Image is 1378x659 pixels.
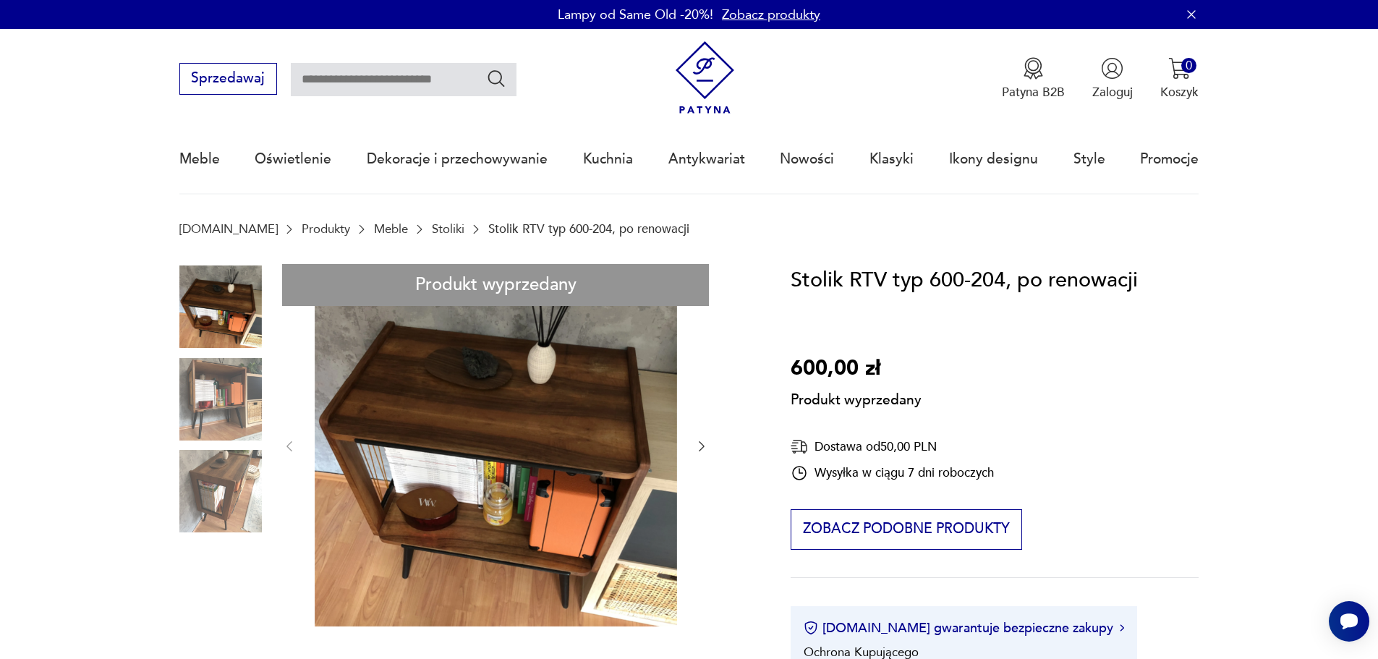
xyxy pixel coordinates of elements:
[1002,57,1065,101] button: Patyna B2B
[1022,57,1045,80] img: Ikona medalu
[179,222,278,236] a: [DOMAIN_NAME]
[1160,84,1199,101] p: Koszyk
[558,6,713,24] p: Lampy od Same Old -20%!
[869,126,914,192] a: Klasyki
[179,74,277,85] a: Sprzedawaj
[179,63,277,95] button: Sprzedawaj
[255,126,331,192] a: Oświetlenie
[486,68,507,89] button: Szukaj
[780,126,834,192] a: Nowości
[179,126,220,192] a: Meble
[1120,624,1124,632] img: Ikona strzałki w prawo
[367,126,548,192] a: Dekoracje i przechowywanie
[791,438,994,456] div: Dostawa od 50,00 PLN
[488,222,689,236] p: Stolik RTV typ 600-204, po renowacji
[791,464,994,482] div: Wysyłka w ciągu 7 dni roboczych
[302,222,350,236] a: Produkty
[791,438,808,456] img: Ikona dostawy
[1160,57,1199,101] button: 0Koszyk
[1181,58,1196,73] div: 0
[791,509,1021,550] button: Zobacz podobne produkty
[1092,84,1133,101] p: Zaloguj
[668,41,741,114] img: Patyna - sklep z meblami i dekoracjami vintage
[1168,57,1191,80] img: Ikona koszyka
[804,619,1124,637] button: [DOMAIN_NAME] gwarantuje bezpieczne zakupy
[583,126,633,192] a: Kuchnia
[1101,57,1123,80] img: Ikonka użytkownika
[1092,57,1133,101] button: Zaloguj
[1002,84,1065,101] p: Patyna B2B
[1140,126,1199,192] a: Promocje
[791,264,1138,297] h1: Stolik RTV typ 600-204, po renowacji
[668,126,745,192] a: Antykwariat
[722,6,820,24] a: Zobacz produkty
[374,222,408,236] a: Meble
[791,352,922,386] p: 600,00 zł
[1002,57,1065,101] a: Ikona medaluPatyna B2B
[1073,126,1105,192] a: Style
[432,222,464,236] a: Stoliki
[1329,601,1369,642] iframe: Smartsupp widget button
[949,126,1038,192] a: Ikony designu
[791,386,922,410] p: Produkt wyprzedany
[804,621,818,635] img: Ikona certyfikatu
